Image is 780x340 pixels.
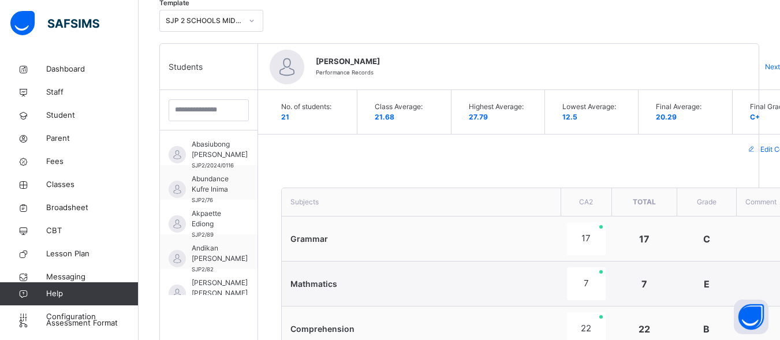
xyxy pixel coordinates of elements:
[562,102,626,112] span: Lowest Average:
[46,110,139,121] span: Student
[169,285,186,302] img: default.svg
[704,278,710,290] span: E
[703,323,710,335] span: B
[750,113,760,121] span: C+
[375,113,394,121] span: 21.68
[270,50,304,84] img: default.svg
[169,61,203,73] span: Students
[375,102,439,112] span: Class Average:
[192,139,248,160] span: Abasiubong [PERSON_NAME]
[46,156,139,167] span: Fees
[192,208,232,229] span: Akpaette Ediong
[166,16,242,26] div: SJP 2 SCHOOLS MID-TERM REPORT
[46,87,139,98] span: Staff
[192,278,248,298] span: [PERSON_NAME] [PERSON_NAME]
[46,63,139,75] span: Dashboard
[561,188,612,216] th: CA2
[46,202,139,214] span: Broadsheet
[656,113,677,121] span: 20.29
[290,234,328,244] span: Grammar
[316,56,744,68] span: [PERSON_NAME]
[169,146,186,163] img: default.svg
[169,181,186,198] img: default.svg
[46,271,139,283] span: Messaging
[633,197,656,206] span: Total
[567,222,606,255] div: 17
[46,311,138,323] span: Configuration
[469,102,533,112] span: Highest Average:
[192,197,213,203] span: SJP2/76
[169,215,186,233] img: default.svg
[703,233,710,245] span: C
[316,69,374,76] span: Performance Records
[734,300,768,334] button: Open asap
[192,243,248,264] span: Andikan [PERSON_NAME]
[282,188,561,216] th: Subjects
[192,231,214,238] span: SJP2/89
[639,323,650,335] span: 22
[639,233,650,245] span: 17
[656,102,720,112] span: Final Average:
[562,113,577,121] span: 12.5
[192,162,234,169] span: SJP2/2024/0116
[192,266,214,272] span: SJP2/82
[281,102,345,112] span: No. of students:
[677,188,736,216] th: Grade
[281,113,289,121] span: 21
[169,250,186,267] img: default.svg
[641,278,647,290] span: 7
[46,133,139,144] span: Parent
[10,11,99,35] img: safsims
[567,267,606,300] div: 7
[290,279,337,289] span: Mathmatics
[46,179,139,190] span: Classes
[46,248,139,260] span: Lesson Plan
[46,225,139,237] span: CBT
[46,288,138,300] span: Help
[469,113,488,121] span: 27.79
[290,324,354,334] span: Comprehension
[192,174,232,195] span: Abundance Kufre Inima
